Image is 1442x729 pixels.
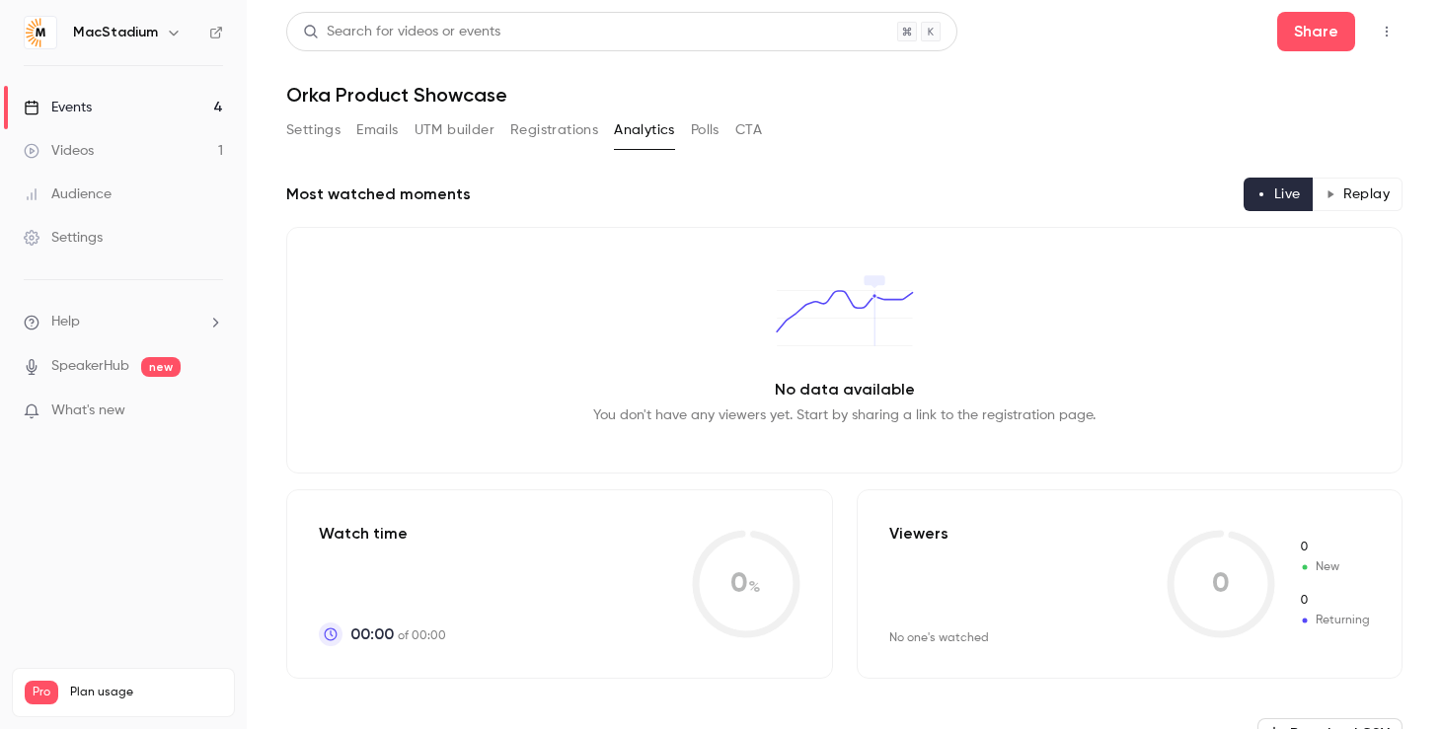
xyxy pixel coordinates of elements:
button: Live [1244,178,1314,211]
p: No data available [775,378,915,401]
span: What's new [51,401,125,421]
img: MacStadium [25,17,56,48]
h2: Most watched moments [286,182,471,206]
div: Settings [24,228,103,248]
span: Plan usage [70,685,222,700]
button: UTM builder [415,114,494,146]
button: Share [1277,12,1355,51]
iframe: Noticeable Trigger [199,402,223,420]
div: No one's watched [889,630,989,646]
span: 00:00 [350,622,394,646]
button: Replay [1313,178,1403,211]
p: You don't have any viewers yet. Start by sharing a link to the registration page. [593,405,1096,425]
button: Polls [691,114,720,146]
p: Watch time [319,522,446,546]
button: Analytics [614,114,675,146]
span: Help [51,312,80,332]
p: Viewers [889,522,949,546]
div: Audience [24,184,112,204]
p: of 00:00 [350,622,446,646]
span: Returning [1299,592,1370,610]
div: Search for videos or events [303,22,500,42]
a: SpeakerHub [51,356,129,377]
li: help-dropdown-opener [24,312,223,332]
h1: Orka Product Showcase [286,83,1403,107]
span: New [1299,558,1370,576]
span: new [141,357,181,377]
div: Videos [24,141,94,161]
button: CTA [735,114,762,146]
span: Returning [1299,612,1370,629]
span: New [1299,539,1370,556]
h6: MacStadium [73,23,158,42]
span: Pro [25,681,58,704]
button: Settings [286,114,341,146]
button: Emails [356,114,398,146]
button: Registrations [510,114,598,146]
div: Events [24,98,92,117]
